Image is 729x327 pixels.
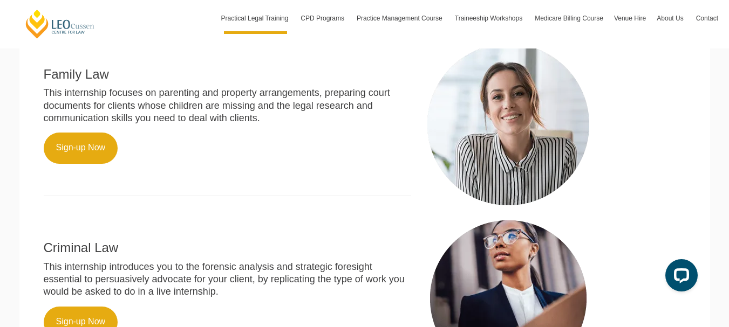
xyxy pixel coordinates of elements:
a: Venue Hire [609,3,651,34]
a: About Us [651,3,690,34]
a: CPD Programs [295,3,351,34]
a: Practical Legal Training [216,3,296,34]
a: [PERSON_NAME] Centre for Law [24,9,96,39]
h2: Criminal Law [44,241,412,255]
a: Traineeship Workshops [449,3,529,34]
a: Contact [691,3,724,34]
h2: Family Law [44,67,412,81]
a: Sign-up Now [44,133,118,164]
p: This internship focuses on parenting and property arrangements, preparing court documents for cli... [44,87,412,124]
a: Practice Management Course [351,3,449,34]
a: Medicare Billing Course [529,3,609,34]
iframe: LiveChat chat widget [657,255,702,300]
p: This internship introduces you to the forensic analysis and strategic foresight essential to pers... [44,261,412,298]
